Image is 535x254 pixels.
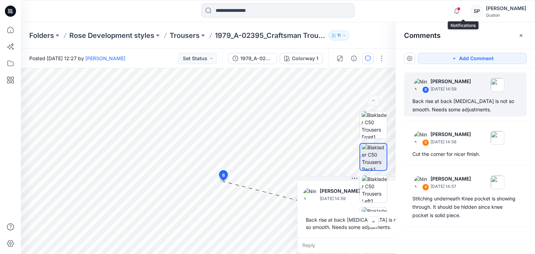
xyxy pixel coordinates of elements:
[412,150,518,158] div: Cut the corner for nicer finish.
[328,31,349,40] button: 11
[362,207,387,235] img: Blaklader C50 Trousers Right1
[29,31,54,40] a: Folders
[412,97,518,114] div: Back rise at back [MEDICAL_DATA] is not so smooth. Needs some adjustments.
[431,183,471,190] p: [DATE] 14:57
[362,175,387,203] img: Blaklader C50 Trousers Left1
[422,139,429,146] div: 5
[414,175,428,189] img: Nina Moller
[486,13,526,18] div: Guston
[228,53,277,64] button: 1979_A-02395_Craftsman Trousers Striker
[292,55,318,62] div: Colorway 1
[418,53,527,64] button: Add Comment
[348,53,359,64] button: Details
[69,31,154,40] a: Rose Development styles
[471,5,483,17] div: SP
[222,172,225,178] span: 6
[320,187,377,195] p: [PERSON_NAME]
[431,77,471,86] p: [PERSON_NAME]
[85,55,125,61] a: [PERSON_NAME]
[422,184,429,191] div: 4
[431,175,471,183] p: [PERSON_NAME]
[320,195,377,202] p: [DATE] 14:59
[297,238,412,253] div: Reply
[337,32,341,39] p: 11
[303,188,317,201] img: Nina Moller
[431,138,471,145] p: [DATE] 14:58
[414,78,428,92] img: Nina Moller
[280,53,323,64] button: Colorway 1
[486,4,526,13] div: [PERSON_NAME]
[303,213,406,233] div: Back rise at back [MEDICAL_DATA] is not so smooth. Needs some adjustments.
[29,55,125,62] span: Posted [DATE] 12:27 by
[170,31,200,40] a: Trousers
[404,31,441,40] h2: Comments
[362,144,387,170] img: Blaklader C50 Trousers Back1
[362,111,387,138] img: Blaklader C50 Trousers Front1
[412,195,518,220] div: Stitching underneath Knee pocket is showing through. It should be hidden since knee pocket is sol...
[422,86,429,93] div: 6
[240,55,272,62] div: 1979_A-02395_Craftsman Trousers Striker
[431,86,471,93] p: [DATE] 14:59
[215,31,326,40] p: 1979_A-02395_Craftsman Trousers Striker
[431,130,471,138] p: [PERSON_NAME]
[414,131,428,145] img: Nina Moller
